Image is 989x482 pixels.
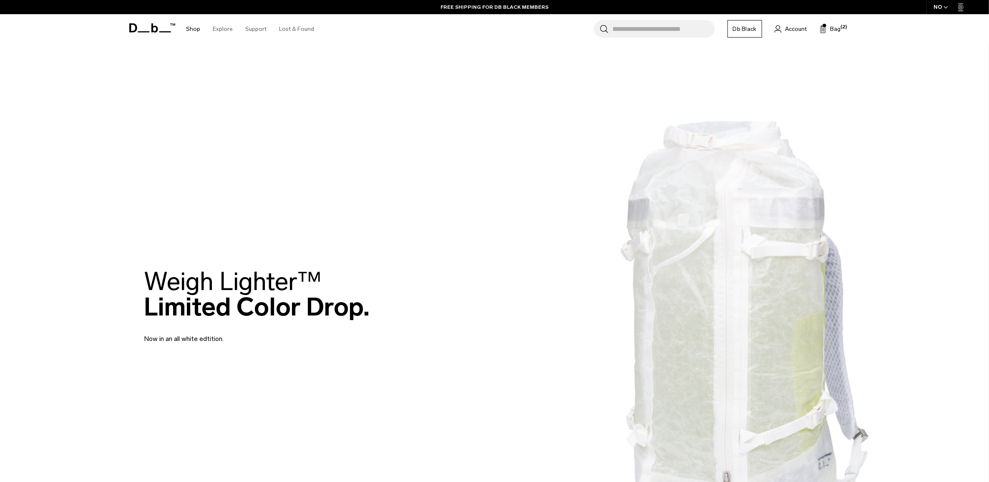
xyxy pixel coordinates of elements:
a: Account [775,24,807,34]
nav: Main Navigation [180,14,321,44]
span: Weigh Lighter™ [144,266,322,297]
p: Now in an all white edtition. [144,324,345,344]
span: Bag [830,25,841,33]
span: Account [785,25,807,33]
button: Bag (2) [820,24,841,34]
a: Db Black [727,20,762,38]
a: Explore [213,14,233,44]
a: Lost & Found [279,14,315,44]
a: Shop [186,14,201,44]
h2: Limited Color Drop. [144,269,370,320]
a: FREE SHIPPING FOR DB BLACK MEMBERS [440,3,549,11]
a: Support [246,14,267,44]
span: (2) [841,24,848,31]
